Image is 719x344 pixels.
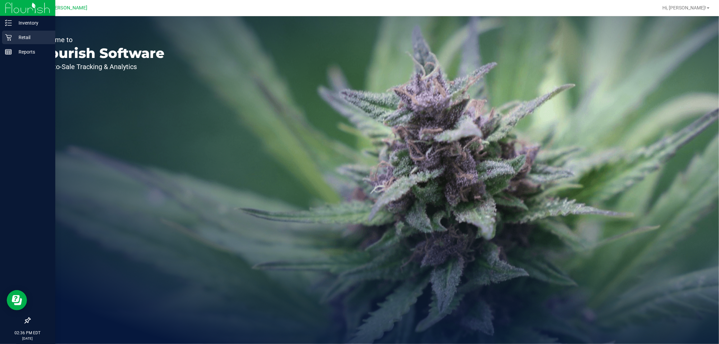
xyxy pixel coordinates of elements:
p: Retail [12,33,52,41]
p: Seed-to-Sale Tracking & Analytics [36,63,164,70]
p: Welcome to [36,36,164,43]
iframe: Resource center [7,290,27,310]
span: [PERSON_NAME] [50,5,87,11]
p: Inventory [12,19,52,27]
inline-svg: Retail [5,34,12,41]
inline-svg: Inventory [5,20,12,26]
span: Hi, [PERSON_NAME]! [662,5,706,10]
p: [DATE] [3,336,52,341]
p: Reports [12,48,52,56]
inline-svg: Reports [5,49,12,55]
p: 02:36 PM EDT [3,330,52,336]
p: Flourish Software [36,46,164,60]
